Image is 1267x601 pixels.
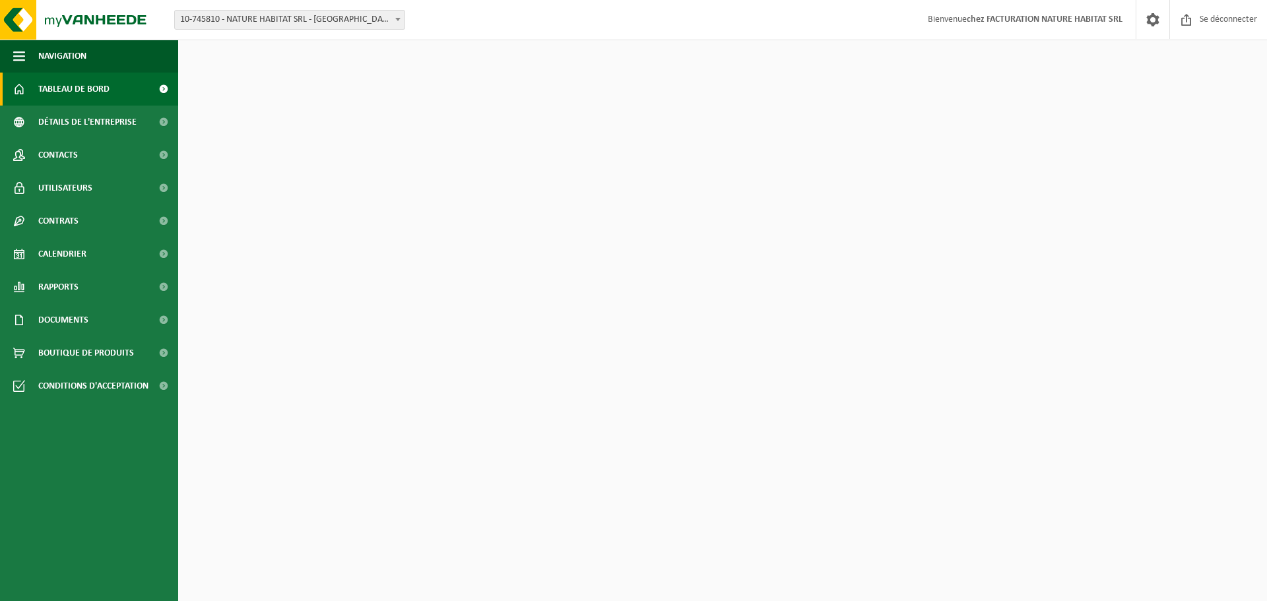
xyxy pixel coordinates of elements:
font: Se déconnecter [1200,15,1257,24]
font: Utilisateurs [38,183,92,193]
span: 10-745810 - NATURE HABITAT SRL - SAINT-GEORGES-SUR-MEUSE [174,10,405,30]
font: Détails de l'entreprise [38,117,137,127]
font: 10-745810 - NATURE HABITAT SRL - [GEOGRAPHIC_DATA] [180,15,394,24]
font: Boutique de produits [38,348,134,358]
font: Bienvenue [928,15,967,24]
font: Navigation [38,51,86,61]
font: Rapports [38,282,79,292]
font: Documents [38,315,88,325]
span: 10-745810 - NATURE HABITAT SRL - SAINT-GEORGES-SUR-MEUSE [175,11,405,29]
font: Calendrier [38,249,86,259]
font: Tableau de bord [38,84,110,94]
font: Conditions d'acceptation [38,381,148,391]
font: Contacts [38,150,78,160]
font: Contrats [38,216,79,226]
font: chez FACTURATION NATURE HABITAT SRL [967,15,1122,24]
